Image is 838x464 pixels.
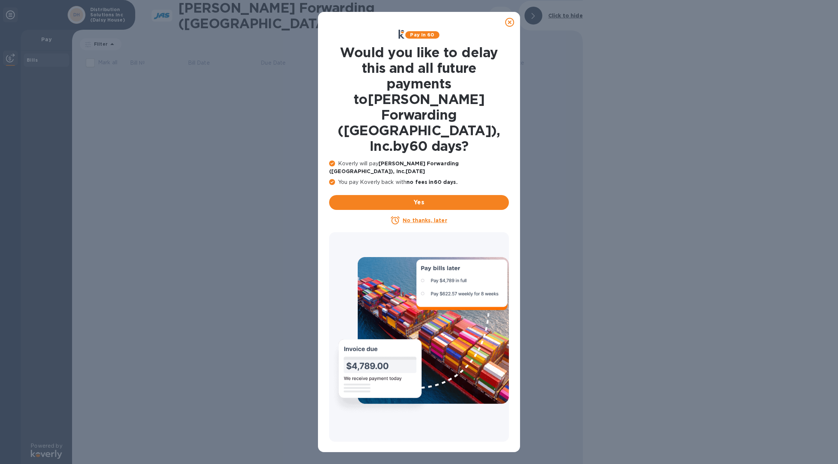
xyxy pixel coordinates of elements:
[335,198,503,207] span: Yes
[329,178,509,186] p: You pay Koverly back with
[406,179,457,185] b: no fees in 60 days .
[329,160,459,174] b: [PERSON_NAME] Forwarding ([GEOGRAPHIC_DATA]), Inc. [DATE]
[410,32,434,38] b: Pay in 60
[329,160,509,175] p: Koverly will pay
[329,45,509,154] h1: Would you like to delay this and all future payments to [PERSON_NAME] Forwarding ([GEOGRAPHIC_DAT...
[403,217,447,223] u: No thanks, later
[329,195,509,210] button: Yes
